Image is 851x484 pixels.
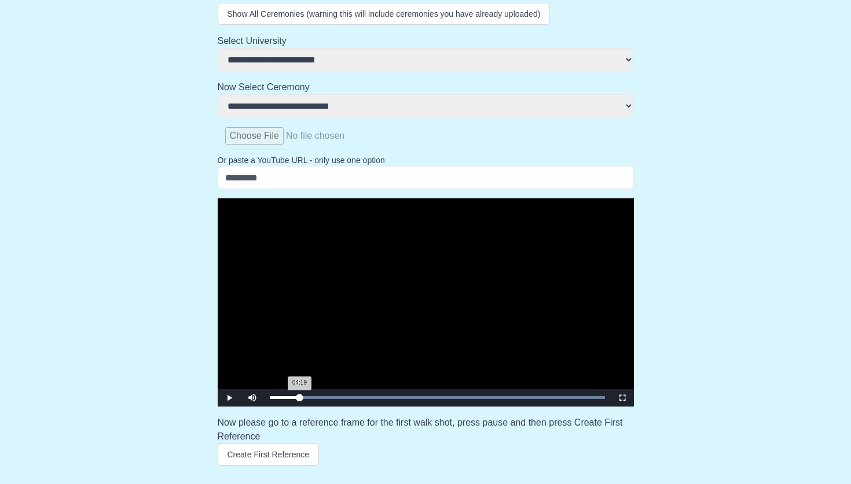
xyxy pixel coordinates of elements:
button: Mute [241,389,264,407]
h2: Now Select Ceremony [218,80,634,94]
button: Show All Ceremonies (warning this will include ceremonies you have already uploaded) [218,3,551,25]
div: Progress Bar [270,396,605,399]
button: Fullscreen [611,389,634,407]
div: Video Player [218,198,634,407]
h2: Select University [218,34,634,48]
button: Play [218,389,241,407]
button: Create First Reference [218,444,320,465]
h3: Now please go to a reference frame for the first walk shot, press pause and then press Create Fir... [218,416,634,444]
p: Or paste a YouTube URL - only use one option [218,154,634,166]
